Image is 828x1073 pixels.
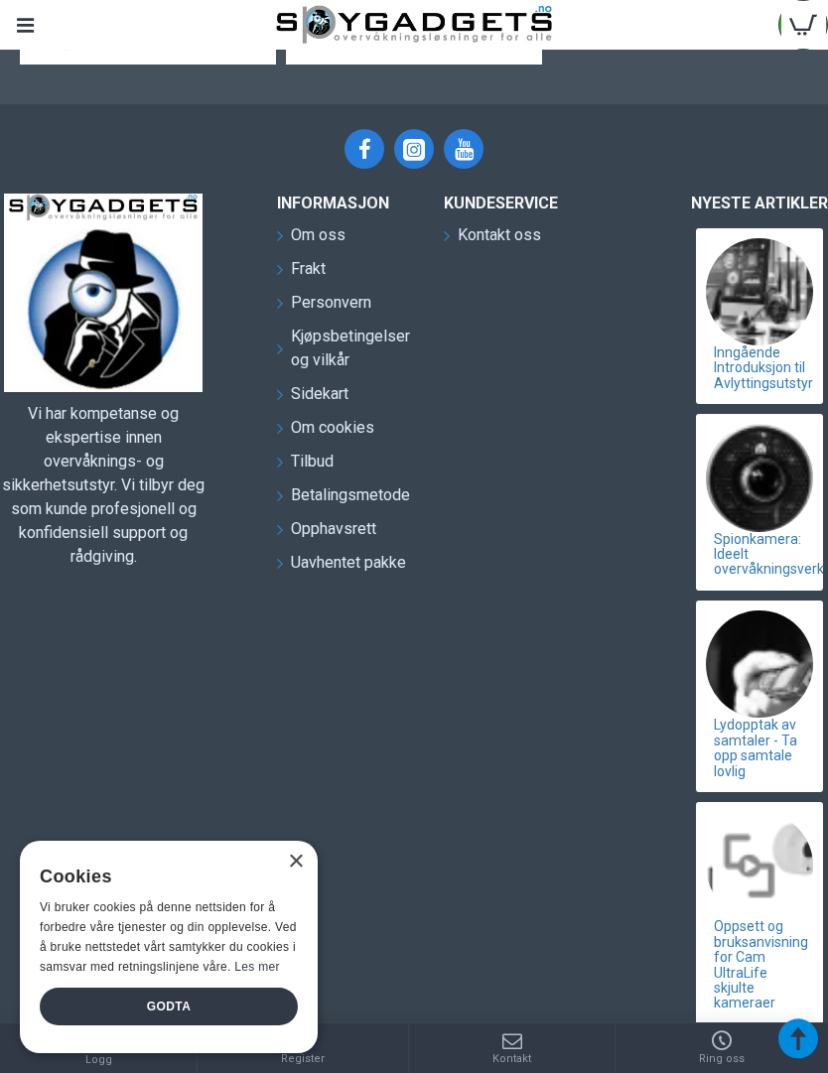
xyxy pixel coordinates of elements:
span: Ring oss [699,1051,745,1068]
a: Kontakt oss [444,223,541,257]
a: Om oss [277,223,345,257]
a: Inngående Introduksjon til Avlyttingsutstyr [714,345,805,391]
a: Ring oss [616,1023,828,1073]
span: Personvern [291,291,371,315]
span: Om cookies [291,416,374,440]
span: Vi bruker cookies på denne nettsiden for å forbedre våre tjenester og din opplevelse. Ved å bruke... [40,900,297,973]
a: Frakt [277,257,326,291]
a: Sidekart [277,382,348,416]
div: Close [288,855,303,870]
span: Sidekart [291,382,348,406]
div: Godta [40,988,298,1025]
span: Opphavsrett [291,517,376,541]
img: SpyGadgets.no [4,194,203,392]
span: Kontakt [492,1051,531,1068]
a: Kjøpsbetingelser og vilkår [277,325,415,382]
a: Tilbud [277,450,334,483]
a: Lydopptak av samtaler - Ta opp samtale lovlig [714,718,805,779]
img: SpyGadgets.no [276,5,552,45]
a: Uavhentet pakke [277,551,406,585]
a: Opphavsrett [277,517,376,551]
div: Cookies [40,856,285,898]
a: Personvern [277,291,371,325]
a: Om cookies [277,416,374,450]
span: Frakt [291,257,326,281]
span: Logg [85,1052,112,1069]
a: Betalingsmetode [277,483,410,517]
h3: INFORMASJON [277,194,415,212]
span: Kontakt oss [458,223,541,247]
span: Kjøpsbetingelser og vilkår [291,325,415,372]
span: Betalingsmetode [291,483,410,507]
span: Tilbud [291,450,334,473]
a: Kontakt [409,1023,615,1073]
a: Les mer, opens a new window [234,960,279,974]
a: Oppsett og bruksanvisning for Cam UltraLife skjulte kameraer [714,919,805,1010]
h3: Kundeservice [444,194,621,212]
span: Uavhentet pakke [291,551,406,575]
span: Om oss [291,223,345,247]
span: Register [281,1051,325,1068]
a: Spionkamera: Ideelt overvåkningsverktøy [714,532,805,578]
